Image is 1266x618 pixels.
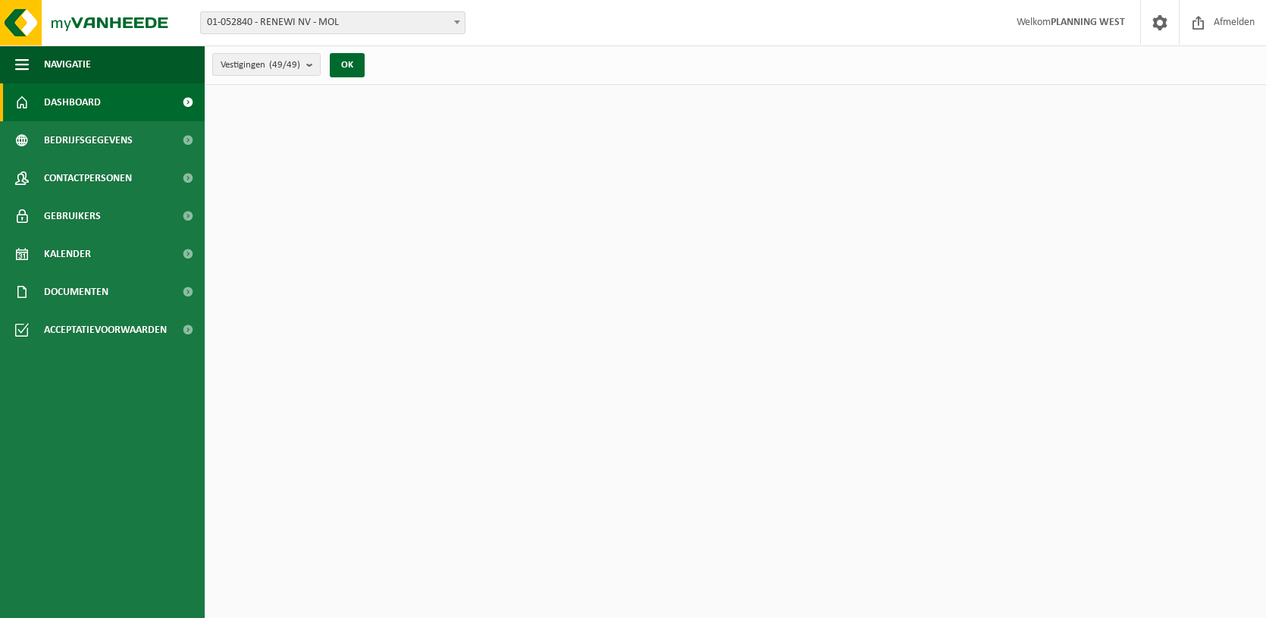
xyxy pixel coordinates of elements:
[44,121,133,159] span: Bedrijfsgegevens
[44,45,91,83] span: Navigatie
[44,311,167,349] span: Acceptatievoorwaarden
[44,273,108,311] span: Documenten
[44,235,91,273] span: Kalender
[44,83,101,121] span: Dashboard
[212,53,321,76] button: Vestigingen(49/49)
[201,12,465,33] span: 01-052840 - RENEWI NV - MOL
[200,11,465,34] span: 01-052840 - RENEWI NV - MOL
[1051,17,1125,28] strong: PLANNING WEST
[44,197,101,235] span: Gebruikers
[330,53,365,77] button: OK
[269,60,300,70] count: (49/49)
[44,159,132,197] span: Contactpersonen
[221,54,300,77] span: Vestigingen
